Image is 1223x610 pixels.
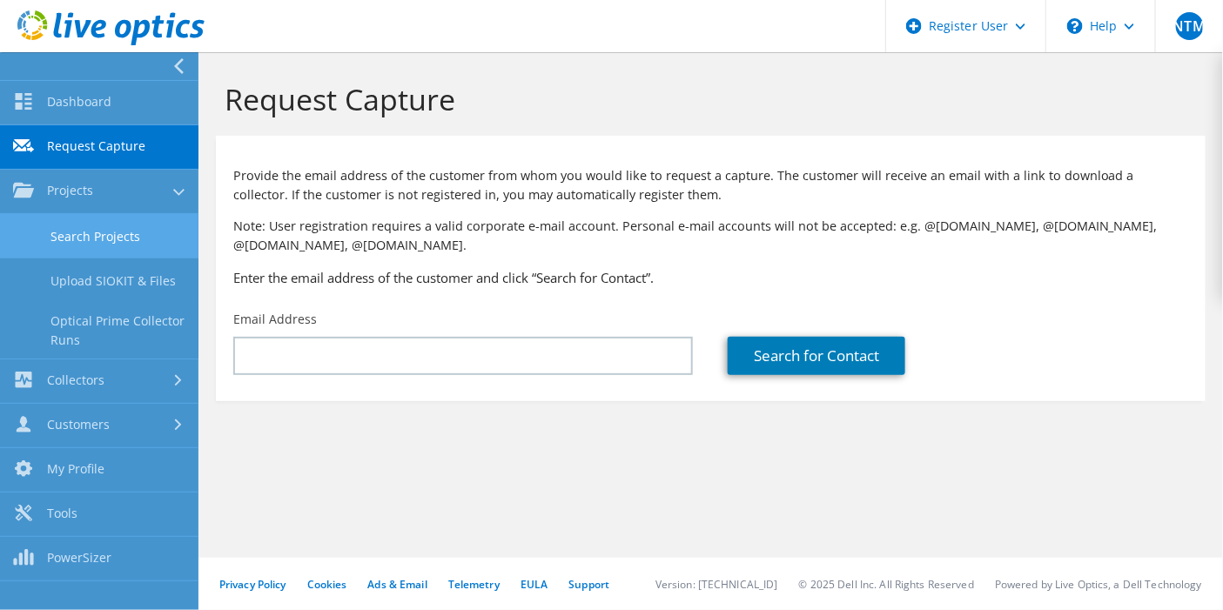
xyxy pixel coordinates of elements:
li: © 2025 Dell Inc. All Rights Reserved [799,577,974,592]
a: Support [568,577,609,592]
h3: Enter the email address of the customer and click “Search for Contact”. [233,268,1188,287]
p: Provide the email address of the customer from whom you would like to request a capture. The cust... [233,166,1188,204]
label: Email Address [233,311,317,328]
a: EULA [521,577,548,592]
li: Powered by Live Optics, a Dell Technology [995,577,1202,592]
svg: \n [1067,18,1083,34]
a: Ads & Email [368,577,427,592]
p: Note: User registration requires a valid corporate e-mail account. Personal e-mail accounts will ... [233,217,1188,255]
a: Telemetry [448,577,500,592]
li: Version: [TECHNICAL_ID] [655,577,778,592]
a: Cookies [307,577,347,592]
a: Search for Contact [728,337,905,375]
a: Privacy Policy [219,577,286,592]
span: NTM [1176,12,1204,40]
h1: Request Capture [225,81,1188,117]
